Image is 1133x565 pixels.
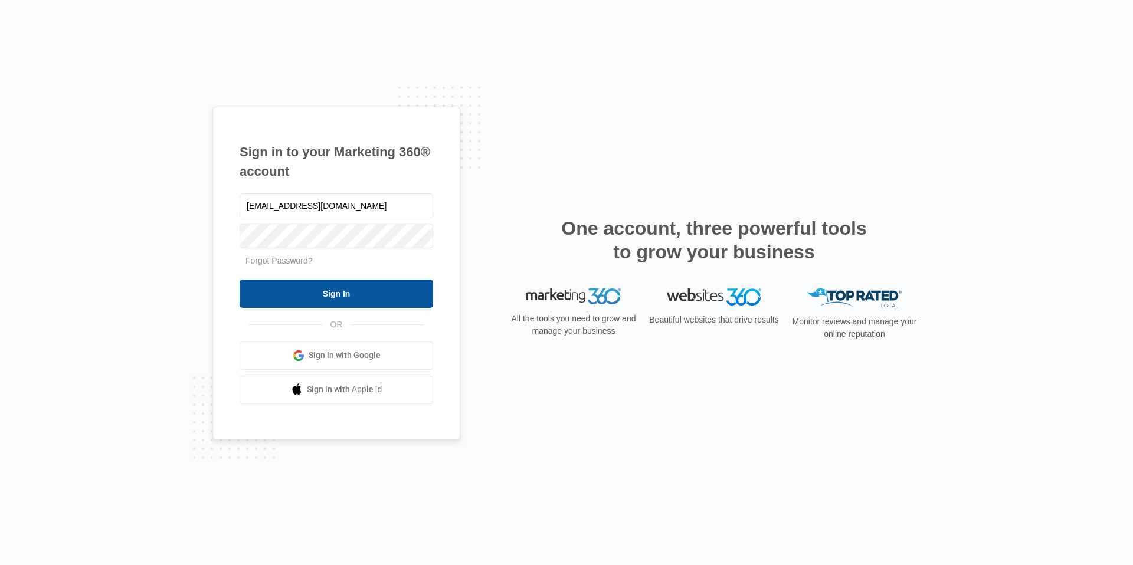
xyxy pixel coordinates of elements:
span: OR [322,318,351,331]
span: Sign in with Google [309,349,381,362]
a: Forgot Password? [245,256,313,265]
input: Email [240,193,433,218]
img: Websites 360 [667,288,761,306]
a: Sign in with Google [240,341,433,370]
p: Beautiful websites that drive results [648,314,780,326]
input: Sign In [240,280,433,308]
p: Monitor reviews and manage your online reputation [788,316,921,340]
img: Top Rated Local [807,288,902,308]
h2: One account, three powerful tools to grow your business [558,216,870,264]
img: Marketing 360 [526,288,621,305]
h1: Sign in to your Marketing 360® account [240,142,433,181]
a: Sign in with Apple Id [240,376,433,404]
span: Sign in with Apple Id [307,383,382,396]
p: All the tools you need to grow and manage your business [507,313,640,337]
